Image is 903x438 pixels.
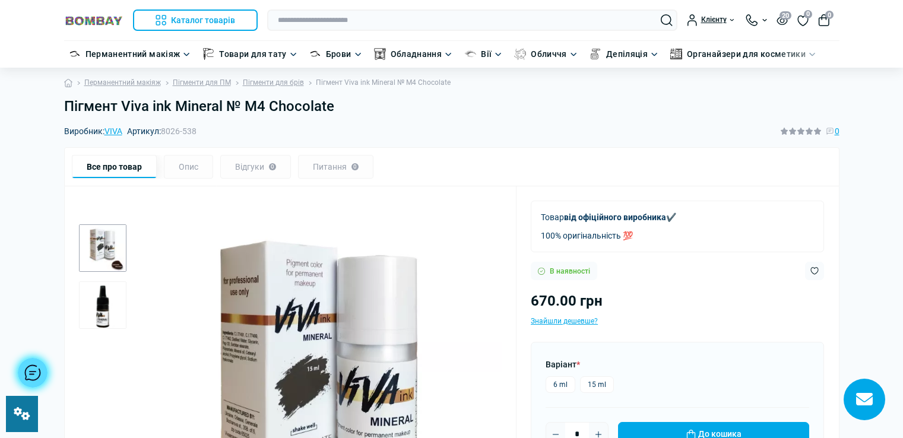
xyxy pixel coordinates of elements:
div: 1 / 2 [79,224,126,272]
span: 20 [780,11,791,20]
span: Виробник: [64,127,122,135]
a: VIVA [104,126,122,136]
span: 8026-538 [161,126,197,136]
span: 670.00 грн [531,293,603,309]
label: Варіант [546,358,580,371]
button: Search [661,14,673,26]
img: Пігмент Viva ink Mineral № M4 Chocolate [79,281,126,329]
p: 100% оригінальність 💯 [541,229,676,242]
a: 0 [797,14,809,27]
img: Органайзери для косметики [670,48,682,60]
img: Вії [464,48,476,60]
img: BOMBAY [64,15,123,26]
img: Обличчя [514,48,526,60]
div: Опис [164,155,213,179]
img: Брови [309,48,321,60]
img: Перманентний макіяж [69,48,81,60]
img: Депіляція [590,48,601,60]
a: Брови [326,47,351,61]
button: 0 [818,14,830,26]
a: Товари для тату [219,47,286,61]
div: Питання [298,155,373,179]
div: Все про товар [72,155,157,179]
div: В наявності [531,262,597,280]
a: Обличчя [531,47,567,61]
button: Wishlist button [805,262,824,280]
button: 20 [777,15,788,25]
span: Артикул: [127,127,197,135]
button: Каталог товарів [133,9,258,31]
span: 0 [835,125,839,138]
a: Пігменти для ПМ [173,77,231,88]
div: Відгуки [220,155,291,179]
img: Обладнання [374,48,386,60]
a: Органайзери для косметики [687,47,806,61]
h1: Пігмент Viva ink Mineral № M4 Chocolate [64,98,839,115]
nav: breadcrumb [64,68,839,98]
label: 6 ml [546,376,575,393]
li: Пігмент Viva ink Mineral № M4 Chocolate [304,77,451,88]
span: Знайшли дешевше? [531,317,598,325]
a: Вії [481,47,492,61]
label: 15 ml [580,376,614,393]
a: Обладнання [391,47,442,61]
a: Пігменти для брів [243,77,304,88]
a: Перманентний макіяж [85,47,180,61]
span: 0 [825,11,834,19]
span: 0 [804,10,812,18]
b: від офіційного виробника [564,212,666,222]
a: Депіляція [606,47,648,61]
p: Товар ✔️ [541,211,676,224]
a: Перманентний макіяж [84,77,161,88]
img: Пігмент Viva ink Mineral № M4 Chocolate [79,224,126,272]
img: Товари для тату [202,48,214,60]
div: 2 / 2 [79,281,126,329]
